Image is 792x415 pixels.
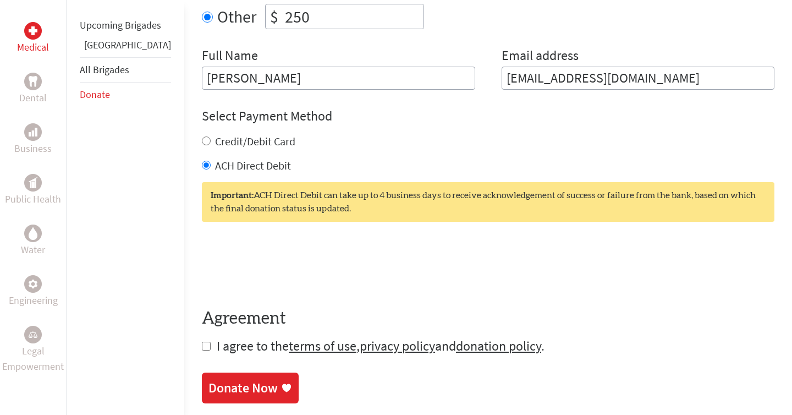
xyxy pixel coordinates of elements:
a: donation policy [456,337,541,354]
label: Other [217,4,256,29]
div: Business [24,123,42,141]
img: Engineering [29,280,37,288]
a: Donate Now [202,373,299,403]
iframe: reCAPTCHA [202,244,369,287]
h4: Agreement [202,309,774,329]
img: Medical [29,26,37,35]
label: ACH Direct Debit [215,159,291,172]
li: Donate [80,83,171,107]
div: Medical [24,22,42,40]
strong: Important: [211,191,254,200]
div: Engineering [24,275,42,293]
p: Business [14,141,52,156]
li: Panama [80,37,171,57]
a: Public HealthPublic Health [5,174,61,207]
li: All Brigades [80,57,171,83]
p: Public Health [5,192,61,207]
label: Email address [502,47,579,67]
a: terms of use [289,337,356,354]
img: Water [29,227,37,239]
div: Donate Now [208,379,278,397]
a: MedicalMedical [17,22,49,55]
img: Business [29,128,37,136]
a: EngineeringEngineering [9,275,58,308]
div: Legal Empowerment [24,326,42,343]
a: [GEOGRAPHIC_DATA] [84,39,171,51]
p: Water [21,242,45,258]
p: Medical [17,40,49,55]
input: Enter Amount [283,4,424,29]
h4: Select Payment Method [202,107,774,125]
input: Your Email [502,67,775,90]
label: Credit/Debit Card [215,134,295,148]
a: Upcoming Brigades [80,19,161,31]
a: All Brigades [80,63,129,76]
label: Full Name [202,47,258,67]
a: Donate [80,88,110,101]
li: Upcoming Brigades [80,13,171,37]
p: Legal Empowerment [2,343,64,374]
p: Dental [19,90,47,106]
input: Enter Full Name [202,67,475,90]
a: privacy policy [360,337,435,354]
a: DentalDental [19,73,47,106]
div: Dental [24,73,42,90]
div: $ [266,4,283,29]
div: ACH Direct Debit can take up to 4 business days to receive acknowledgement of success or failure ... [202,182,774,222]
img: Public Health [29,177,37,188]
div: Water [24,225,42,242]
p: Engineering [9,293,58,308]
div: Public Health [24,174,42,192]
a: WaterWater [21,225,45,258]
span: I agree to the , and . [217,337,544,354]
a: Legal EmpowermentLegal Empowerment [2,326,64,374]
a: BusinessBusiness [14,123,52,156]
img: Dental [29,76,37,86]
img: Legal Empowerment [29,331,37,338]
